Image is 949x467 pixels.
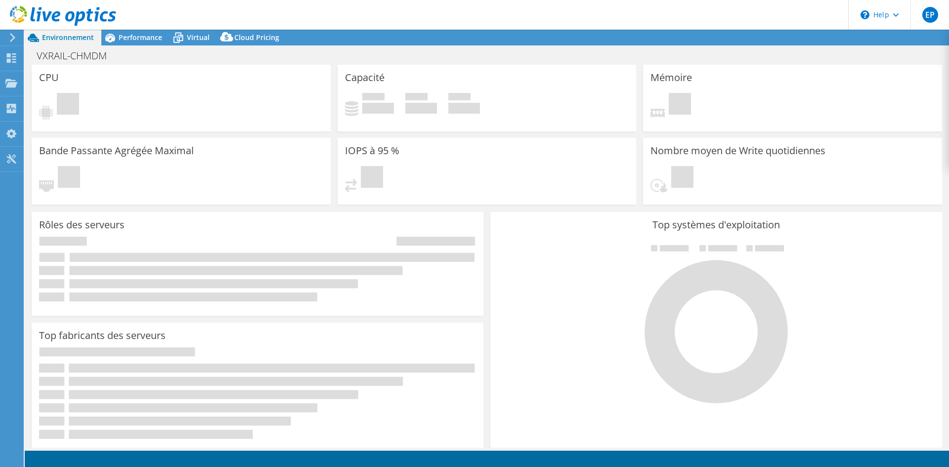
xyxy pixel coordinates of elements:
[187,33,210,42] span: Virtual
[650,72,692,83] h3: Mémoire
[58,166,80,190] span: En attente
[32,50,122,61] h1: VXRAIL-CHMDM
[345,145,399,156] h3: IOPS à 95 %
[498,219,935,230] h3: Top systèmes d'exploitation
[362,103,394,114] h4: 0 Gio
[39,145,194,156] h3: Bande Passante Agrégée Maximal
[39,72,59,83] h3: CPU
[669,93,691,117] span: En attente
[405,93,428,103] span: Espace libre
[448,103,480,114] h4: 0 Gio
[362,93,385,103] span: Utilisé
[361,166,383,190] span: En attente
[650,145,825,156] h3: Nombre moyen de Write quotidiennes
[448,93,471,103] span: Total
[42,33,94,42] span: Environnement
[234,33,279,42] span: Cloud Pricing
[861,10,869,19] svg: \n
[39,219,125,230] h3: Rôles des serveurs
[57,93,79,117] span: En attente
[671,166,693,190] span: En attente
[119,33,162,42] span: Performance
[405,103,437,114] h4: 0 Gio
[39,330,166,341] h3: Top fabricants des serveurs
[345,72,385,83] h3: Capacité
[922,7,938,23] span: EP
